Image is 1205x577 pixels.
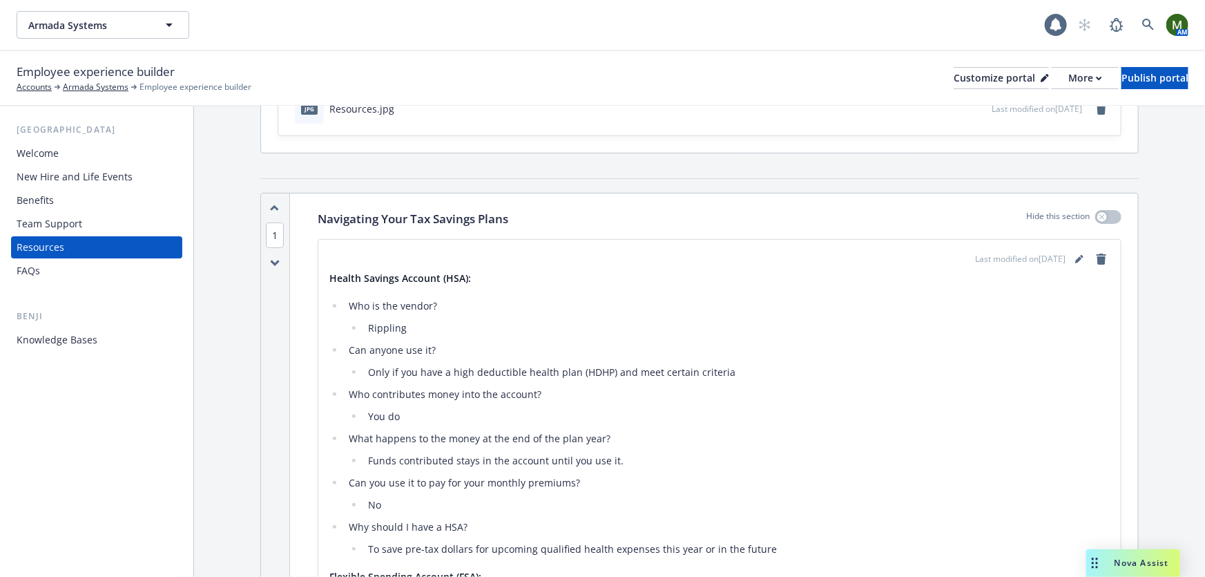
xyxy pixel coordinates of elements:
a: remove [1093,251,1110,267]
a: editPencil [1071,251,1088,267]
div: More [1068,68,1102,88]
li: Who contributes money into the account? [345,386,1110,425]
a: New Hire and Life Events [11,166,182,188]
button: Nova Assist [1086,549,1180,577]
li: Can you use it to pay for your monthly premiums? [345,475,1110,513]
div: New Hire and Life Events [17,166,133,188]
div: Publish portal [1121,68,1188,88]
div: Benefits [17,189,54,211]
button: More [1052,67,1119,89]
span: 1 [266,223,284,248]
p: Navigating Your Tax Savings Plans [318,210,508,228]
a: Resources [11,236,182,258]
li: Why should I have a HSA? [345,519,1110,558]
div: Resources [17,236,64,258]
a: remove [1093,101,1110,117]
button: 1 [266,228,284,243]
div: Team Support [17,213,82,235]
li: You do [364,408,1110,425]
a: Team Support [11,213,182,235]
li: Only if you have a high deductible health plan (HDHP) and meet certain criteria [364,364,1110,381]
button: Armada Systems [17,11,189,39]
div: FAQs [17,260,40,282]
span: Armada Systems [28,18,148,32]
a: Knowledge Bases [11,329,182,351]
a: Accounts [17,81,52,93]
button: Customize portal [954,67,1049,89]
li: No [364,497,1110,513]
div: [GEOGRAPHIC_DATA] [11,123,182,137]
div: Benji [11,310,182,323]
a: Benefits [11,189,182,211]
span: Employee experience builder [139,81,251,93]
button: preview file [974,102,986,116]
button: Publish portal [1121,67,1188,89]
a: Search [1135,11,1162,39]
span: Employee experience builder [17,63,175,81]
p: Hide this section [1026,210,1090,228]
li: Funds contributed stays in the account until you use it. [364,453,1110,469]
span: Last modified on [DATE] [992,103,1082,115]
a: Start snowing [1071,11,1099,39]
li: Who is the vendor? [345,298,1110,337]
li: Can anyone use it? [345,342,1110,381]
div: Welcome [17,142,59,164]
a: Welcome [11,142,182,164]
li: What happens to the money at the end of the plan year? [345,431,1110,469]
a: Armada Systems [63,81,128,93]
div: Knowledge Bases [17,329,97,351]
span: Last modified on [DATE] [975,253,1066,265]
li: To save pre-tax dollars for upcoming qualified health expenses this year or in the future [364,541,1110,558]
img: photo [1166,14,1188,36]
li: Rippling [364,320,1110,337]
strong: Health Savings Account (HSA): [329,272,471,285]
a: Report a Bug [1103,11,1130,39]
div: Customize portal [954,68,1049,88]
div: Resources.jpg [329,102,394,116]
a: FAQs [11,260,182,282]
span: Nova Assist [1115,557,1169,569]
div: Drag to move [1086,549,1103,577]
button: download file [952,102,963,116]
span: jpg [301,104,318,114]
